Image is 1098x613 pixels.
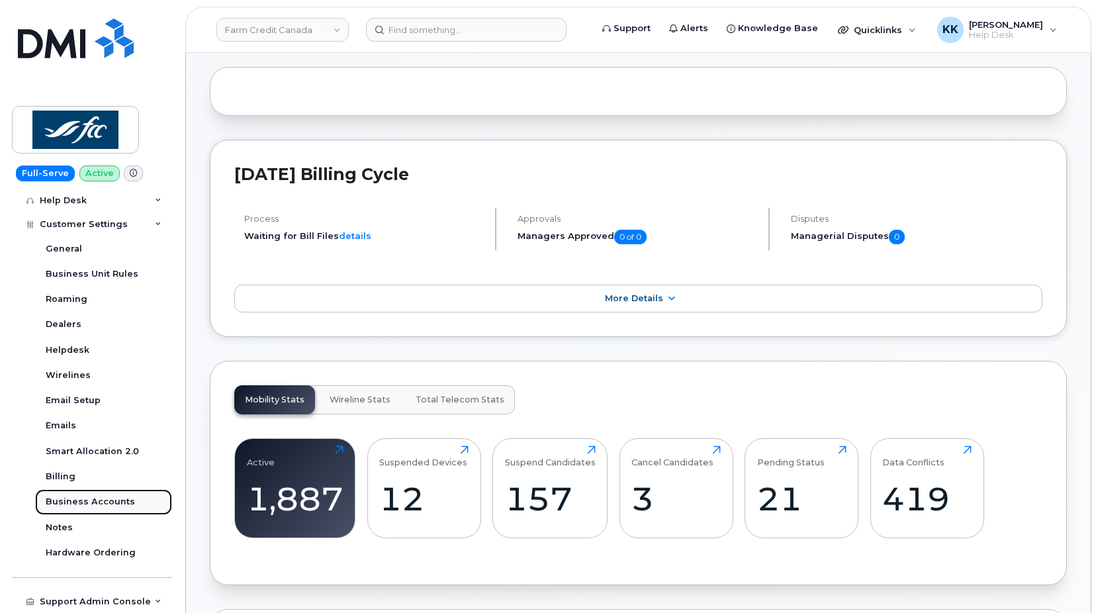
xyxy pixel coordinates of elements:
h2: [DATE] Billing Cycle [234,164,1042,184]
div: 3 [631,479,721,518]
div: 419 [882,479,972,518]
span: Alerts [680,22,708,35]
a: Suspended Devices12 [379,446,469,530]
a: Knowledge Base [717,15,827,42]
span: Quicklinks [854,24,902,35]
div: Suspended Devices [379,446,467,467]
div: 21 [757,479,846,518]
a: Pending Status21 [757,446,846,530]
div: Pending Status [757,446,825,467]
span: Wireline Stats [330,395,390,405]
span: Total Telecom Stats [416,395,504,405]
span: More Details [605,293,663,303]
a: Alerts [660,15,717,42]
li: Waiting for Bill Files [244,230,484,242]
iframe: Messenger Launcher [1040,555,1088,603]
a: Farm Credit Canada [216,18,349,42]
h5: Managerial Disputes [791,230,1042,244]
div: 12 [379,479,469,518]
span: KK [942,22,958,38]
div: Kristin Kammer-Grossman [928,17,1066,43]
a: Active1,887 [247,446,343,530]
h4: Process [244,214,484,224]
span: Support [614,22,651,35]
div: 1,887 [247,479,343,518]
a: details [339,230,371,241]
a: Data Conflicts419 [882,446,972,530]
span: Knowledge Base [738,22,818,35]
input: Find something... [366,18,567,42]
a: Support [593,15,660,42]
div: Cancel Candidates [631,446,713,467]
a: Cancel Candidates3 [631,446,721,530]
span: 0 [889,230,905,244]
div: Suspend Candidates [505,446,596,467]
h4: Disputes [791,214,1042,224]
a: Suspend Candidates157 [505,446,596,530]
span: Help Desk [969,30,1043,40]
h4: Approvals [518,214,757,224]
span: [PERSON_NAME] [969,19,1043,30]
div: Quicklinks [829,17,925,43]
div: 157 [505,479,596,518]
div: Data Conflicts [882,446,944,467]
span: 0 of 0 [614,230,647,244]
h5: Managers Approved [518,230,757,244]
div: Active [247,446,275,467]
